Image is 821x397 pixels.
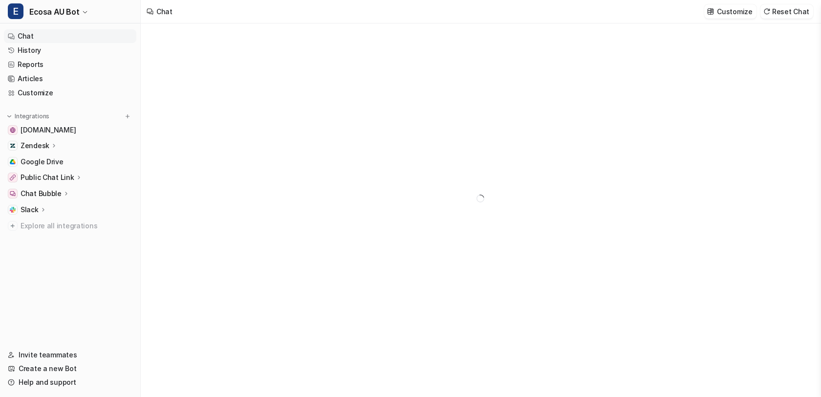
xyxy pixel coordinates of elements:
a: Chat [4,29,136,43]
span: Explore all integrations [21,218,132,234]
img: reset [763,8,770,15]
span: E [8,3,23,19]
p: Public Chat Link [21,173,74,182]
a: Invite teammates [4,348,136,362]
img: menu_add.svg [124,113,131,120]
img: Chat Bubble [10,191,16,197]
a: Reports [4,58,136,71]
button: Integrations [4,111,52,121]
img: Zendesk [10,143,16,149]
a: History [4,44,136,57]
span: Google Drive [21,157,64,167]
img: Public Chat Link [10,175,16,180]
img: explore all integrations [8,221,18,231]
a: Articles [4,72,136,86]
a: Customize [4,86,136,100]
img: Slack [10,207,16,213]
a: Google DriveGoogle Drive [4,155,136,169]
p: Integrations [15,112,49,120]
img: Google Drive [10,159,16,165]
div: Chat [156,6,173,17]
a: Create a new Bot [4,362,136,375]
button: Customize [704,4,756,19]
p: Zendesk [21,141,49,151]
img: expand menu [6,113,13,120]
span: [DOMAIN_NAME] [21,125,76,135]
p: Customize [717,6,752,17]
img: customize [707,8,714,15]
a: www.ecosa.com.au[DOMAIN_NAME] [4,123,136,137]
button: Reset Chat [760,4,813,19]
a: Help and support [4,375,136,389]
p: Chat Bubble [21,189,62,198]
p: Slack [21,205,39,215]
img: www.ecosa.com.au [10,127,16,133]
span: Ecosa AU Bot [29,5,79,19]
a: Explore all integrations [4,219,136,233]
